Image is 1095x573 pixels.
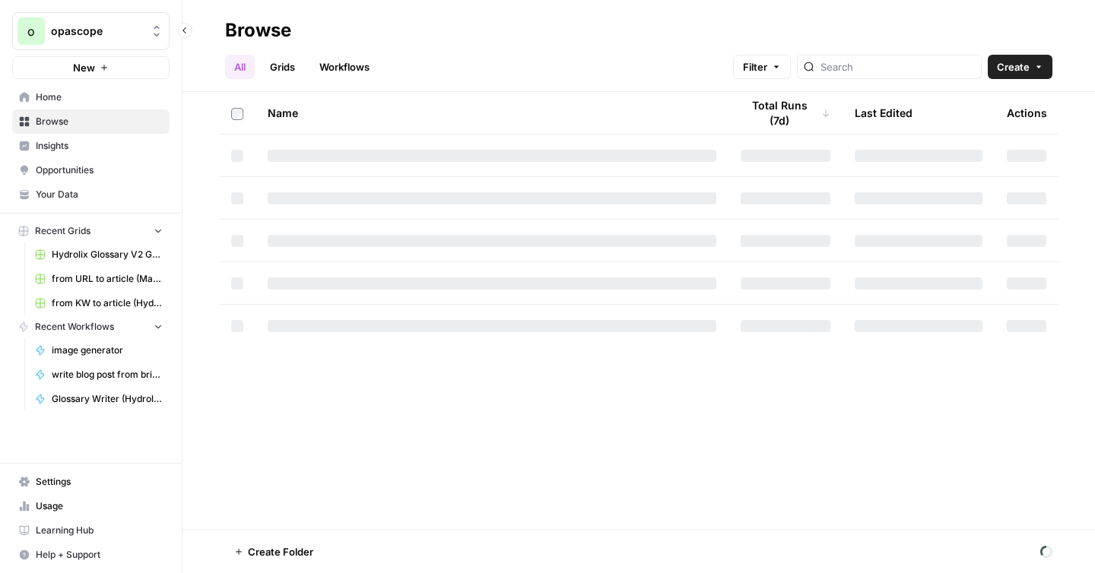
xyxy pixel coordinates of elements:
span: Create Folder [248,544,313,559]
button: New [12,56,170,79]
span: Usage [36,499,163,513]
span: Recent Grids [35,224,90,238]
a: Browse [12,109,170,134]
span: Recent Workflows [35,320,114,334]
button: Recent Grids [12,220,170,242]
a: Usage [12,494,170,518]
span: Create [997,59,1030,74]
a: Opportunities [12,158,170,182]
span: Help + Support [36,548,163,562]
a: Glossary Writer (Hydrolix) [28,387,170,411]
button: Recent Workflows [12,315,170,338]
a: Your Data [12,182,170,207]
a: Hydrolix Glossary V2 Grid [28,242,170,267]
span: o [27,22,35,40]
a: write blog post from brief (Aroma360) [28,362,170,387]
a: Learning Hub [12,518,170,543]
a: from KW to article (Hydrolix) [28,291,170,315]
button: Workspace: opascope [12,12,170,50]
a: Insights [12,134,170,158]
button: Create [988,55,1052,79]
span: from KW to article (Hydrolix) [52,296,163,310]
span: Filter [743,59,767,74]
span: image generator [52,343,163,357]
a: from URL to article (MariaDB) [28,267,170,291]
span: Hydrolix Glossary V2 Grid [52,248,163,261]
span: Browse [36,115,163,128]
a: All [225,55,255,79]
a: Grids [261,55,304,79]
div: Browse [225,18,291,43]
span: from URL to article (MariaDB) [52,272,163,286]
span: Opportunities [36,163,163,177]
a: Settings [12,470,170,494]
input: Search [820,59,975,74]
span: write blog post from brief (Aroma360) [52,368,163,381]
div: Actions [1007,92,1047,134]
div: Total Runs (7d) [741,92,830,134]
span: Home [36,90,163,104]
span: opascope [51,24,143,39]
span: Learning Hub [36,524,163,537]
div: Name [268,92,716,134]
div: Last Edited [855,92,912,134]
a: image generator [28,338,170,362]
button: Create Folder [225,540,322,564]
a: Home [12,85,170,109]
button: Help + Support [12,543,170,567]
span: Settings [36,475,163,489]
span: Glossary Writer (Hydrolix) [52,392,163,406]
span: Insights [36,139,163,153]
span: New [73,60,95,75]
a: Workflows [310,55,379,79]
button: Filter [733,55,791,79]
span: Your Data [36,188,163,201]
